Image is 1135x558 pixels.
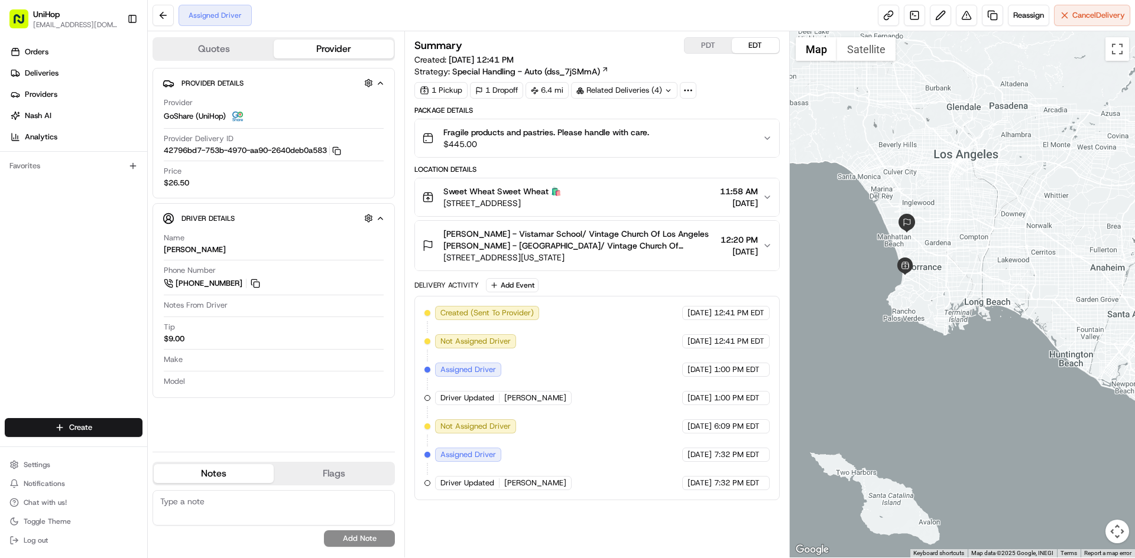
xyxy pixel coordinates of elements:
span: 1:00 PM EDT [714,364,760,375]
span: Driver Updated [440,478,494,488]
button: 42796bd7-753b-4970-aa90-2640deb0a583 [164,145,341,156]
a: Powered byPylon [83,200,143,209]
button: Driver Details [163,208,385,228]
span: Price [164,166,181,177]
span: 1:00 PM EDT [714,393,760,403]
span: Model [164,376,185,387]
h3: Summary [414,40,462,51]
button: Keyboard shortcuts [913,549,964,557]
button: Create [5,418,142,437]
span: GoShare (UniHop) [164,111,226,122]
span: Map data ©2025 Google, INEGI [971,550,1053,556]
span: Log out [24,536,48,545]
span: Created (Sent To Provider) [440,308,534,318]
button: Provider [274,40,394,58]
button: Provider Details [163,73,385,93]
span: 12:41 PM EDT [714,308,764,318]
span: [DATE] [688,336,712,347]
span: Make [164,354,183,365]
span: [DATE] [721,246,758,257]
span: [DATE] [688,449,712,460]
span: [PERSON_NAME] [504,393,566,403]
a: 💻API Documentation [95,167,194,188]
button: Show street map [796,37,837,61]
span: [PERSON_NAME] - Vistamar School/ Vintage Church Of Los Angeles [PERSON_NAME] - [GEOGRAPHIC_DATA]/... [443,228,715,252]
span: Knowledge Base [24,171,90,183]
div: Package Details [414,106,779,115]
div: 💻 [100,172,109,182]
button: [PERSON_NAME] - Vistamar School/ Vintage Church Of Los Angeles [PERSON_NAME] - [GEOGRAPHIC_DATA]/... [415,221,779,270]
span: Name [164,233,184,243]
span: [DATE] 12:41 PM [449,54,514,65]
span: [STREET_ADDRESS] [443,197,561,209]
button: Fragile products and pastries. Please handle with care.$445.00 [415,119,779,157]
span: [DATE] [688,364,712,375]
span: Analytics [25,132,57,142]
span: [DATE] [688,308,712,318]
span: Special Handling - Auto (dss_7jSMmA) [452,66,600,77]
div: Favorites [5,156,142,175]
span: API Documentation [112,171,190,183]
button: Log out [5,532,142,549]
span: Pylon [118,200,143,209]
img: goshare_logo.png [231,109,245,123]
div: Related Deliveries (4) [571,82,677,99]
div: $9.00 [164,334,184,344]
button: Reassign [1008,5,1049,26]
button: EDT [732,38,779,53]
button: [EMAIL_ADDRESS][DOMAIN_NAME] [33,20,118,30]
button: Quotes [154,40,274,58]
a: Analytics [5,128,147,146]
span: [DATE] [688,393,712,403]
span: 11:58 AM [720,185,758,197]
span: [PERSON_NAME] [504,478,566,488]
span: [STREET_ADDRESS][US_STATE] [443,252,715,263]
span: 6:09 PM EDT [714,421,760,432]
button: Toggle fullscreen view [1105,37,1129,61]
span: Provider Delivery ID [164,133,234,144]
p: Welcome 👋 [12,47,215,66]
span: Notifications [24,479,65,488]
button: Toggle Theme [5,513,142,530]
div: 1 Dropoff [470,82,523,99]
button: PDT [685,38,732,53]
span: Settings [24,460,50,469]
div: [PERSON_NAME] [164,244,226,255]
span: [PHONE_NUMBER] [176,278,242,289]
span: Cancel Delivery [1072,10,1125,21]
input: Clear [31,76,195,89]
a: [PHONE_NUMBER] [164,277,262,290]
span: Driver Details [181,214,235,223]
img: Nash [12,12,35,35]
span: Providers [25,89,57,100]
button: Flags [274,464,394,483]
span: Nash AI [25,110,51,121]
span: Tip [164,322,175,332]
div: 6.4 mi [526,82,569,99]
span: 12:20 PM [721,234,758,246]
button: CancelDelivery [1054,5,1130,26]
span: Reassign [1013,10,1044,21]
span: [DATE] [720,197,758,209]
span: Chat with us! [24,498,67,507]
button: UniHop [33,8,60,20]
button: Start new chat [201,116,215,130]
button: UniHop[EMAIL_ADDRESS][DOMAIN_NAME] [5,5,122,33]
span: Created: [414,54,514,66]
a: Open this area in Google Maps (opens a new window) [793,542,832,557]
span: Assigned Driver [440,449,496,460]
button: Notes [154,464,274,483]
div: Start new chat [40,113,194,125]
span: Phone Number [164,265,216,276]
span: Sweet Wheat Sweet Wheat 🛍️ [443,185,561,197]
a: Special Handling - Auto (dss_7jSMmA) [452,66,609,77]
div: 1 Pickup [414,82,468,99]
button: Settings [5,456,142,473]
span: Not Assigned Driver [440,336,511,347]
a: 📗Knowledge Base [7,167,95,188]
span: 12:41 PM EDT [714,336,764,347]
span: Create [69,422,92,433]
img: Google [793,542,832,557]
span: $445.00 [443,138,649,150]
